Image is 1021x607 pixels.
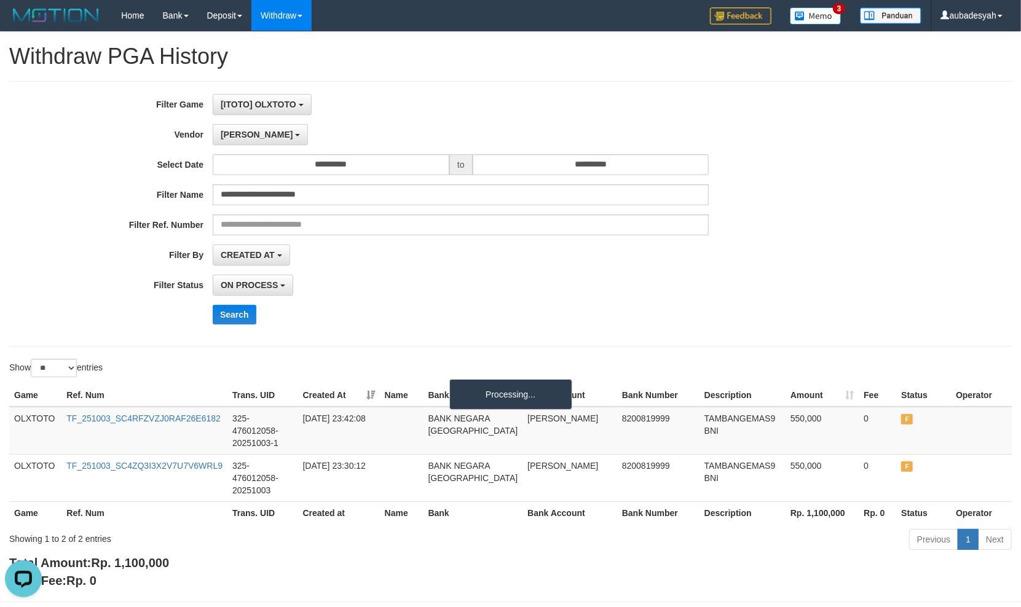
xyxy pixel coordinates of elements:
[213,275,293,296] button: ON PROCESS
[522,454,617,501] td: [PERSON_NAME]
[700,407,786,455] td: TAMBANGEMAS9 BNI
[9,528,416,545] div: Showing 1 to 2 of 2 entries
[66,461,223,471] a: TF_251003_SC4ZQ3I3X2V7U7V6WRL9
[221,130,293,139] span: [PERSON_NAME]
[380,501,424,524] th: Name
[9,44,1012,69] h1: Withdraw PGA History
[522,407,617,455] td: [PERSON_NAME]
[896,501,951,524] th: Status
[951,384,1012,407] th: Operator
[617,501,700,524] th: Bank Number
[896,384,951,407] th: Status
[31,359,77,377] select: Showentries
[380,384,424,407] th: Name
[221,100,296,109] span: [ITOTO] OLXTOTO
[860,7,921,24] img: panduan.png
[449,154,473,175] span: to
[9,454,61,501] td: OLXTOTO
[833,3,846,14] span: 3
[298,384,380,407] th: Created At: activate to sort column ascending
[700,384,786,407] th: Description
[9,359,103,377] label: Show entries
[91,556,169,570] span: Rp. 1,100,000
[213,245,290,265] button: CREATED AT
[66,574,97,587] span: Rp. 0
[61,501,227,524] th: Ref. Num
[958,529,979,550] a: 1
[9,556,169,570] b: Total Amount:
[859,501,896,524] th: Rp. 0
[859,384,896,407] th: Fee
[951,501,1012,524] th: Operator
[700,501,786,524] th: Description
[213,305,256,324] button: Search
[9,574,97,587] b: Total Fee:
[617,454,700,501] td: 8200819999
[424,407,523,455] td: BANK NEGARA [GEOGRAPHIC_DATA]
[859,454,896,501] td: 0
[9,407,61,455] td: OLXTOTO
[901,461,913,472] span: FAILED
[790,7,842,25] img: Button%20Memo.svg
[213,94,312,115] button: [ITOTO] OLXTOTO
[298,454,380,501] td: [DATE] 23:30:12
[227,407,298,455] td: 325-476012058-20251003-1
[61,384,227,407] th: Ref. Num
[424,454,523,501] td: BANK NEGARA [GEOGRAPHIC_DATA]
[978,529,1012,550] a: Next
[298,501,380,524] th: Created at
[221,250,275,260] span: CREATED AT
[901,414,913,425] span: FAILED
[227,454,298,501] td: 325-476012058-20251003
[227,384,298,407] th: Trans. UID
[449,379,572,410] div: Processing...
[786,454,859,501] td: 550,000
[9,501,61,524] th: Game
[617,407,700,455] td: 8200819999
[786,407,859,455] td: 550,000
[221,280,278,290] span: ON PROCESS
[213,124,308,145] button: [PERSON_NAME]
[66,413,221,423] a: TF_251003_SC4RFZVZJ0RAF26E6182
[710,7,771,25] img: Feedback.jpg
[786,384,859,407] th: Amount: activate to sort column ascending
[298,407,380,455] td: [DATE] 23:42:08
[522,501,617,524] th: Bank Account
[859,407,896,455] td: 0
[5,5,42,42] button: Open LiveChat chat widget
[909,529,958,550] a: Previous
[424,384,523,407] th: Bank
[9,6,103,25] img: MOTION_logo.png
[617,384,700,407] th: Bank Number
[424,501,523,524] th: Bank
[227,501,298,524] th: Trans. UID
[786,501,859,524] th: Rp. 1,100,000
[700,454,786,501] td: TAMBANGEMAS9 BNI
[9,384,61,407] th: Game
